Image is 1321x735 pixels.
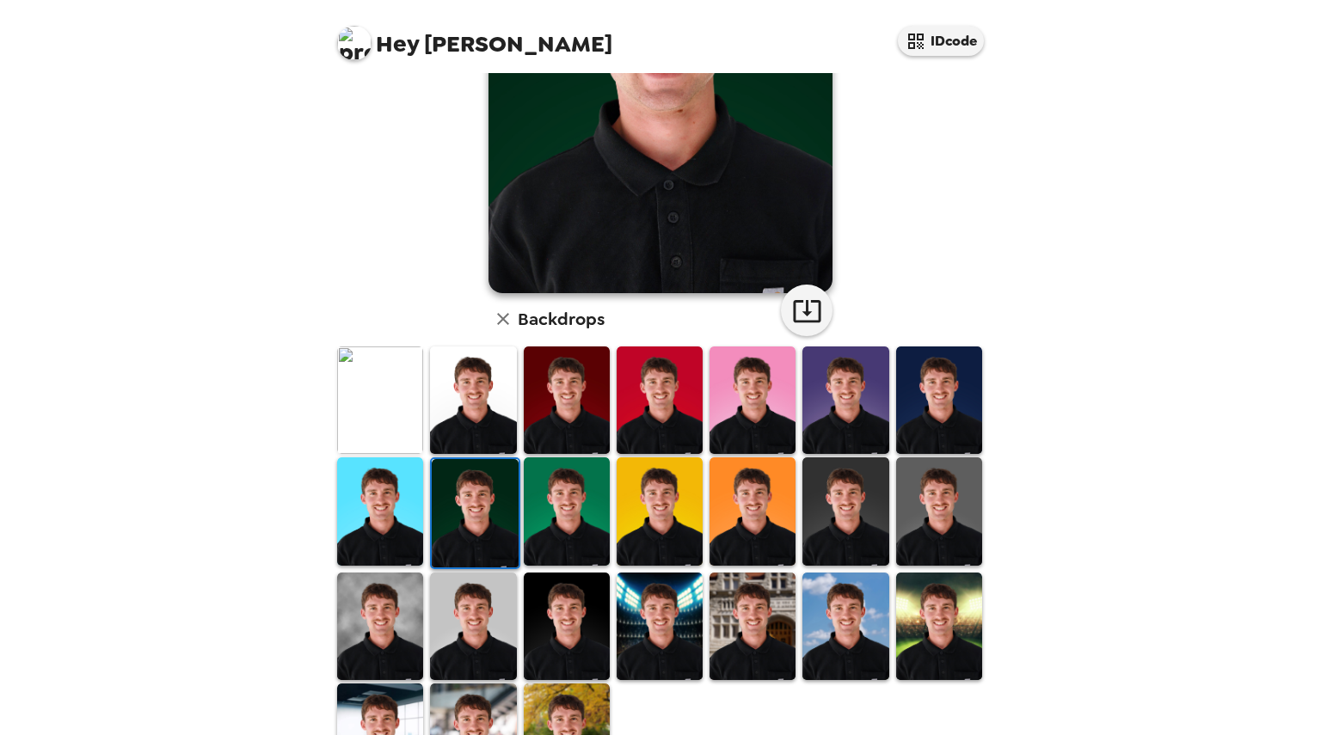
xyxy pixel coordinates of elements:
[337,26,372,60] img: profile pic
[337,17,612,56] span: [PERSON_NAME]
[337,346,423,454] img: Original
[518,305,605,333] h6: Backdrops
[898,26,984,56] button: IDcode
[376,28,419,59] span: Hey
